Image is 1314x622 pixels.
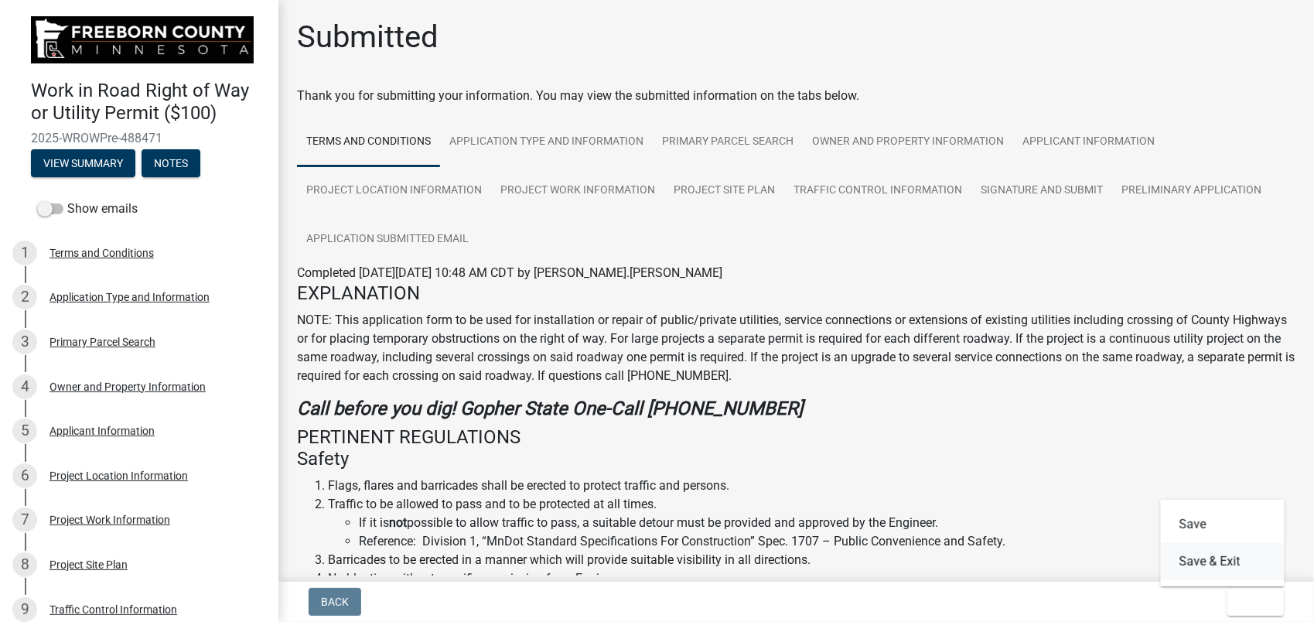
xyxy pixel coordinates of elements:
div: Primary Parcel Search [49,337,155,347]
strong: Call before you dig! Gopher State One-Call [PHONE_NUMBER] [297,398,803,419]
h4: PERTINENT REGULATIONS Safety [297,426,1295,471]
span: Exit [1240,596,1262,608]
span: 2025-WROWPre-488471 [31,131,247,145]
div: Terms and Conditions [49,248,154,258]
button: Save & Exit [1161,543,1285,580]
div: 7 [12,508,37,532]
div: Applicant Information [49,425,155,436]
div: Project Work Information [49,514,170,525]
a: Applicant Information [1013,118,1164,167]
div: 6 [12,463,37,488]
div: 1 [12,241,37,265]
li: Reference: Division 1, “MnDot Standard Specifications For Construction” Spec. 1707 – Public Conve... [359,532,1295,551]
button: View Summary [31,149,135,177]
div: 2 [12,285,37,309]
div: Application Type and Information [49,292,210,302]
strong: not [389,515,407,530]
wm-modal-confirm: Summary [31,158,135,170]
div: Exit [1161,500,1285,586]
a: Project Site Plan [664,166,784,216]
button: Notes [142,149,200,177]
span: Back [321,596,349,608]
div: 8 [12,552,37,577]
li: Barricades to be erected in a manner which will provide suitable visibility in all directions. [328,551,1295,569]
a: Project Location Information [297,166,491,216]
h4: Work in Road Right of Way or Utility Permit ($100) [31,80,266,125]
a: Terms and Conditions [297,118,440,167]
div: 9 [12,597,37,622]
button: Exit [1227,588,1284,616]
img: Freeborn County, Minnesota [31,16,254,63]
li: No blasting without specific permission from Engineer. [328,569,1295,588]
div: Owner and Property Information [49,381,206,392]
a: Preliminary Application [1112,166,1271,216]
label: Show emails [37,200,138,218]
div: Project Location Information [49,470,188,481]
button: Back [309,588,361,616]
div: Traffic Control Information [49,604,177,615]
a: Traffic Control Information [784,166,971,216]
li: If it is possible to allow traffic to pass, a suitable detour must be provided and approved by th... [359,514,1295,532]
a: Owner and Property Information [803,118,1013,167]
button: Save [1161,506,1285,543]
div: 5 [12,419,37,443]
div: 3 [12,330,37,354]
li: Traffic to be allowed to pass and to be protected at all times. [328,495,1295,551]
a: Signature and Submit [971,166,1112,216]
h4: EXPLANATION [297,282,1295,305]
div: Project Site Plan [49,559,128,570]
a: Application Submitted Email [297,215,478,265]
a: Application Type and Information [440,118,653,167]
h1: Submitted [297,19,439,56]
span: Completed [DATE][DATE] 10:48 AM CDT by [PERSON_NAME].[PERSON_NAME] [297,265,722,280]
a: Project Work Information [491,166,664,216]
div: 4 [12,374,37,399]
wm-modal-confirm: Notes [142,158,200,170]
div: Thank you for submitting your information. You may view the submitted information on the tabs below. [297,87,1295,105]
a: Primary Parcel Search [653,118,803,167]
p: NOTE: This application form to be used for installation or repair of public/private utilities, se... [297,311,1295,385]
li: Flags, flares and barricades shall be erected to protect traffic and persons. [328,477,1295,495]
